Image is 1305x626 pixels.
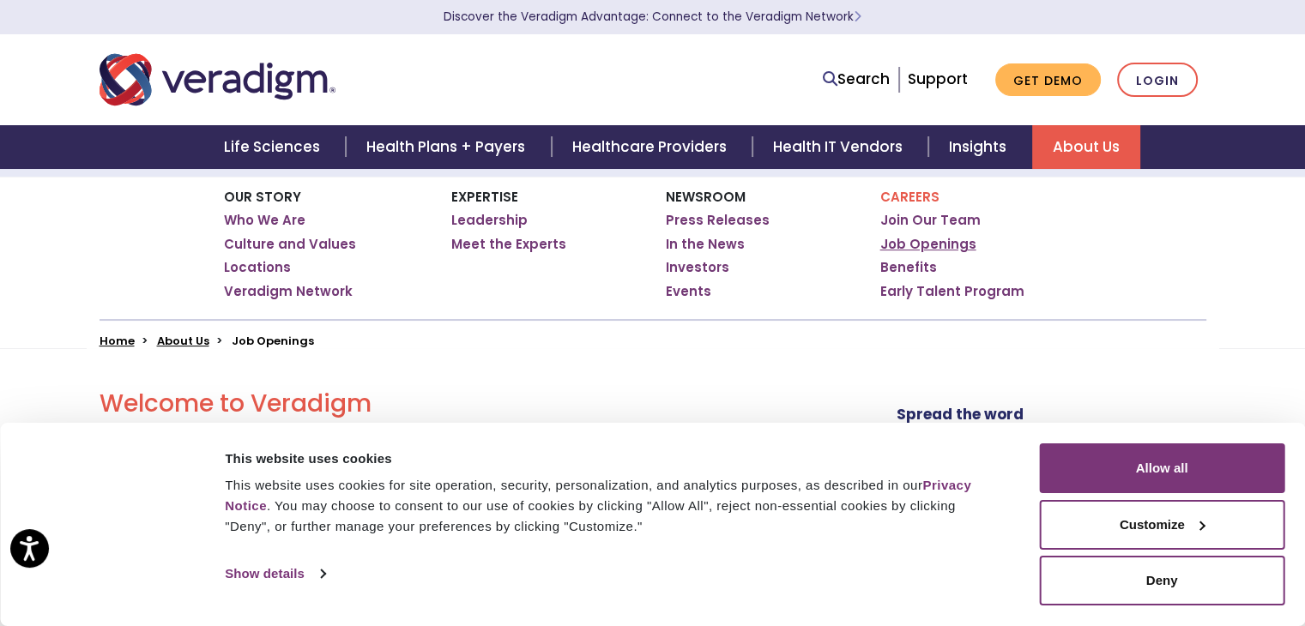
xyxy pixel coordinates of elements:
a: Show details [225,561,324,587]
h2: Welcome to Veradigm [100,389,801,418]
a: Login [1117,63,1198,98]
img: Veradigm logo [100,51,335,108]
a: Press Releases [666,212,770,229]
a: Leadership [451,212,528,229]
button: Customize [1039,500,1284,550]
strong: Spread the word [897,404,1024,424]
a: Locations [224,259,291,276]
a: Meet the Experts [451,236,566,253]
a: Culture and Values [224,236,356,253]
span: Learn More [854,9,861,25]
button: Allow all [1039,443,1284,493]
a: In the News [666,236,745,253]
a: About Us [157,333,209,349]
a: Early Talent Program [880,283,1024,300]
a: Events [666,283,711,300]
a: Insights [928,125,1032,169]
a: Investors [666,259,729,276]
a: About Us [1032,125,1140,169]
a: Life Sciences [203,125,346,169]
a: Support [908,69,968,89]
a: Discover the Veradigm Advantage: Connect to the Veradigm NetworkLearn More [444,9,861,25]
a: Who We Are [224,212,305,229]
div: This website uses cookies for site operation, security, personalization, and analytics purposes, ... [225,475,1000,537]
a: Health Plans + Payers [346,125,551,169]
a: Home [100,333,135,349]
a: Benefits [880,259,937,276]
a: Healthcare Providers [552,125,752,169]
button: Deny [1039,556,1284,605]
a: Health IT Vendors [752,125,928,169]
div: This website uses cookies [225,448,1000,469]
a: Job Openings [880,236,976,253]
a: Get Demo [995,63,1101,97]
a: Join Our Team [880,212,981,229]
a: Search [823,68,890,91]
a: Veradigm Network [224,283,353,300]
